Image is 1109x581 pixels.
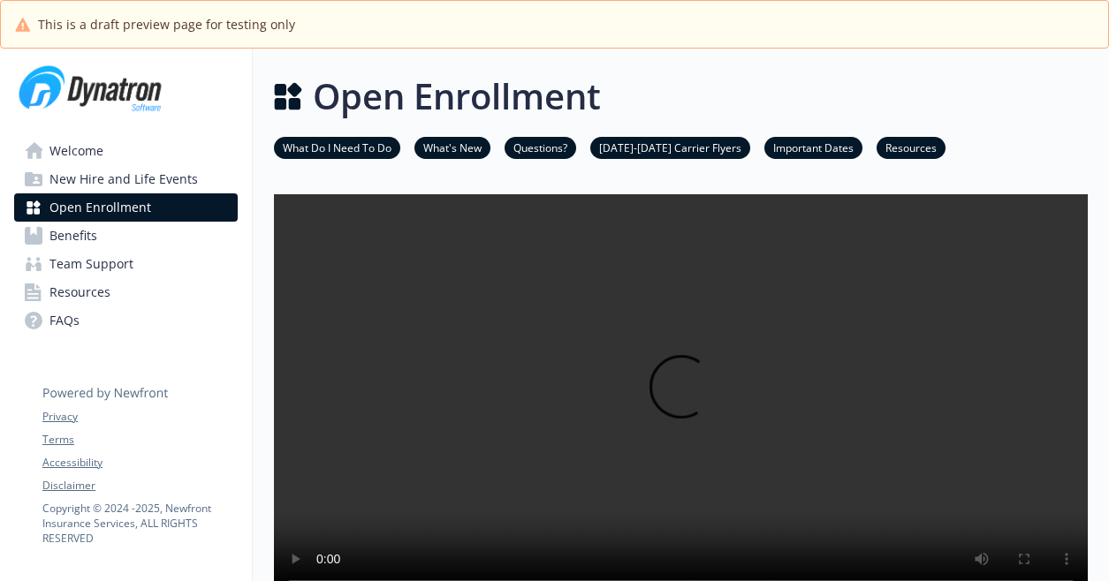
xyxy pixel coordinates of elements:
span: Open Enrollment [49,193,151,222]
span: Benefits [49,222,97,250]
a: FAQs [14,306,238,335]
a: Privacy [42,409,237,425]
a: New Hire and Life Events [14,165,238,193]
a: Resources [877,139,946,155]
span: Team Support [49,250,133,278]
a: Terms [42,432,237,448]
h1: Open Enrollment [313,70,601,123]
a: [DATE]-[DATE] Carrier Flyers [590,139,750,155]
p: Copyright © 2024 - 2025 , Newfront Insurance Services, ALL RIGHTS RESERVED [42,501,237,546]
a: What's New [414,139,490,155]
span: Resources [49,278,110,306]
span: FAQs [49,306,80,335]
a: Open Enrollment [14,193,238,222]
a: What Do I Need To Do [274,139,400,155]
span: New Hire and Life Events [49,165,198,193]
a: Resources [14,278,238,306]
a: Important Dates [764,139,862,155]
a: Accessibility [42,455,237,471]
a: Team Support [14,250,238,278]
a: Benefits [14,222,238,250]
a: Welcome [14,137,238,165]
a: Questions? [505,139,576,155]
a: Disclaimer [42,478,237,494]
span: This is a draft preview page for testing only [38,15,295,34]
span: Welcome [49,137,103,165]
